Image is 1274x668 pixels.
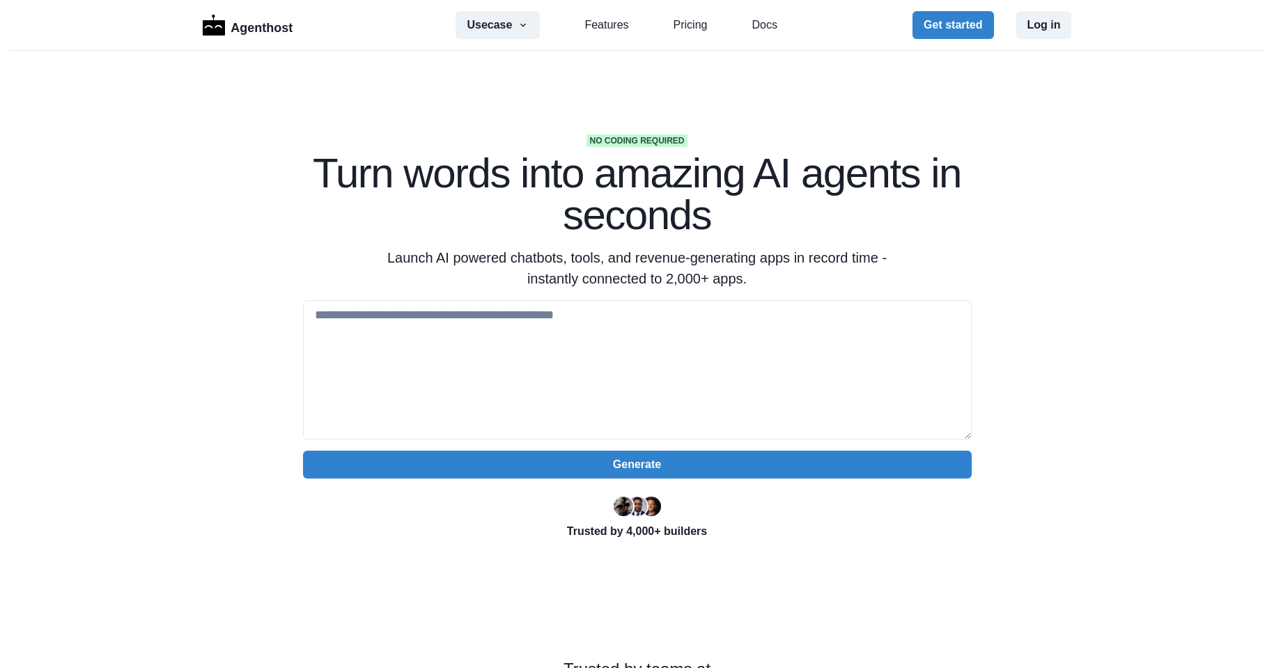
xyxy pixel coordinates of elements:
a: Features [584,17,628,33]
a: Docs [752,17,777,33]
img: Ryan Florence [614,497,633,516]
span: No coding required [586,134,687,147]
h1: Turn words into amazing AI agents in seconds [303,153,972,236]
p: Trusted by 4,000+ builders [303,523,972,540]
a: LogoAgenthost [203,13,293,38]
button: Get started [912,11,993,39]
button: Log in [1016,11,1072,39]
img: Segun Adebayo [628,497,647,516]
img: Logo [203,15,226,36]
button: Usecase [456,11,540,39]
img: Kent Dodds [642,497,661,516]
p: Agenthost [231,13,293,38]
button: Generate [303,451,972,479]
a: Pricing [674,17,708,33]
p: Launch AI powered chatbots, tools, and revenue-generating apps in record time - instantly connect... [370,247,905,289]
